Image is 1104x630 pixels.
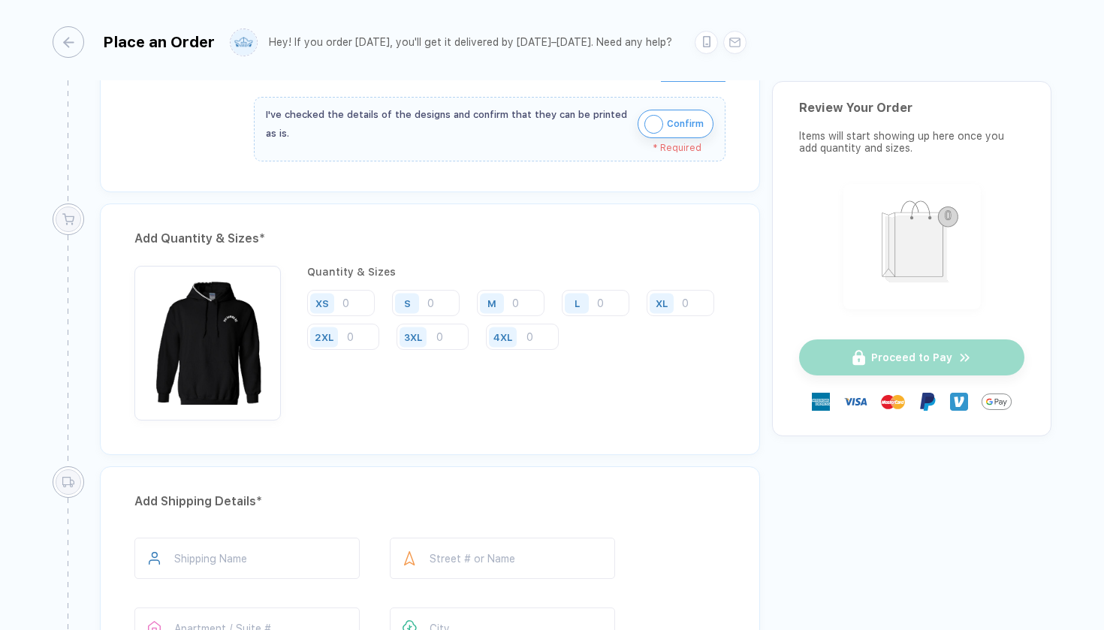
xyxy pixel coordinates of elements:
[638,110,713,138] button: iconConfirm
[142,273,273,405] img: 1760453444704bwphx_nt_front.png
[266,143,701,153] div: * Required
[315,297,329,309] div: XS
[404,297,411,309] div: S
[134,490,725,514] div: Add Shipping Details
[575,297,580,309] div: L
[231,29,257,56] img: user profile
[881,390,905,414] img: master-card
[103,33,215,51] div: Place an Order
[487,297,496,309] div: M
[269,36,672,49] div: Hey! If you order [DATE], you'll get it delivered by [DATE]–[DATE]. Need any help?
[656,297,668,309] div: XL
[404,331,422,342] div: 3XL
[667,112,704,136] span: Confirm
[266,105,630,143] div: I've checked the details of the designs and confirm that they can be printed as is.
[134,227,725,251] div: Add Quantity & Sizes
[918,393,937,411] img: Paypal
[644,115,663,134] img: icon
[812,393,830,411] img: express
[307,266,725,278] div: Quantity & Sizes
[843,390,867,414] img: visa
[315,331,333,342] div: 2XL
[799,101,1024,115] div: Review Your Order
[850,191,974,300] img: shopping_bag.png
[799,130,1024,154] div: Items will start showing up here once you add quantity and sizes.
[982,387,1012,417] img: GPay
[950,393,968,411] img: Venmo
[493,331,512,342] div: 4XL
